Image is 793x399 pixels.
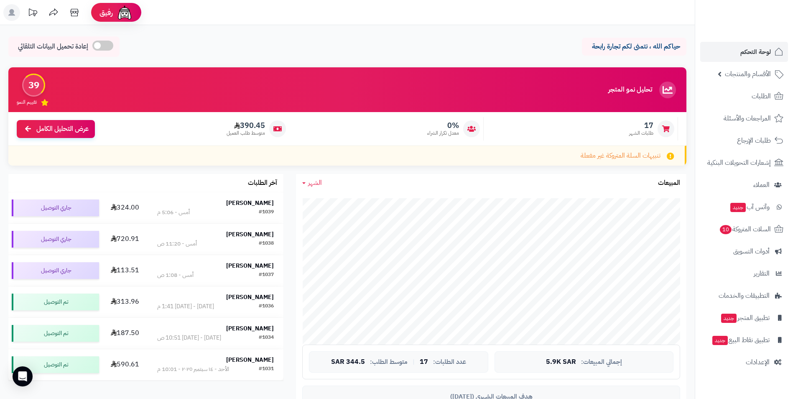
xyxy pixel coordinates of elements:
div: Open Intercom Messenger [13,366,33,386]
span: عرض التحليل الكامل [36,124,89,134]
a: التطبيقات والخدمات [700,286,788,306]
span: معدل تكرار الشراء [427,130,459,137]
span: 17 [629,121,653,130]
div: تم التوصيل [12,294,99,310]
strong: [PERSON_NAME] [226,293,274,302]
span: المراجعات والأسئلة [724,113,771,124]
span: طلبات الإرجاع [737,135,771,146]
td: 324.00 [102,192,148,223]
h3: آخر الطلبات [248,179,277,187]
td: 187.50 [102,318,148,349]
a: عرض التحليل الكامل [17,120,95,138]
span: العملاء [753,179,770,191]
div: أمس - 1:08 ص [157,271,194,279]
span: الإعدادات [746,356,770,368]
a: إشعارات التحويلات البنكية [700,153,788,173]
span: جديد [730,203,746,212]
a: وآتس آبجديد [700,197,788,217]
span: 390.45 [227,121,265,130]
div: #1039 [259,208,274,217]
span: تقييم النمو [17,99,37,106]
span: 344.5 SAR [331,358,365,366]
div: أمس - 5:06 م [157,208,190,217]
div: تم التوصيل [12,356,99,373]
span: تطبيق المتجر [720,312,770,324]
span: إشعارات التحويلات البنكية [707,157,771,169]
span: التقارير [754,268,770,279]
span: 10 [720,225,732,234]
span: طلبات الشهر [629,130,653,137]
a: تطبيق نقاط البيعجديد [700,330,788,350]
a: المراجعات والأسئلة [700,108,788,128]
span: الطلبات [752,90,771,102]
div: أمس - 11:20 ص [157,240,197,248]
div: تم التوصيل [12,325,99,342]
div: جاري التوصيل [12,199,99,216]
td: 720.91 [102,224,148,255]
a: السلات المتروكة10 [700,219,788,239]
span: تطبيق نقاط البيع [711,334,770,346]
td: 590.61 [102,349,148,380]
div: جاري التوصيل [12,262,99,279]
span: متوسط طلب العميل [227,130,265,137]
div: جاري التوصيل [12,231,99,248]
a: لوحة التحكم [700,42,788,62]
img: ai-face.png [116,4,133,21]
span: عدد الطلبات: [433,358,466,366]
div: #1031 [259,365,274,373]
p: حياكم الله ، نتمنى لكم تجارة رابحة [588,42,680,51]
strong: [PERSON_NAME] [226,230,274,239]
a: طلبات الإرجاع [700,130,788,151]
span: الأقسام والمنتجات [725,68,771,80]
a: الإعدادات [700,352,788,372]
span: رفيق [99,8,113,18]
td: 113.51 [102,255,148,286]
a: تحديثات المنصة [22,4,43,23]
a: أدوات التسويق [700,241,788,261]
h3: المبيعات [658,179,680,187]
strong: [PERSON_NAME] [226,324,274,333]
a: تطبيق المتجرجديد [700,308,788,328]
span: جديد [721,314,737,323]
span: الشهر [308,178,322,188]
div: [DATE] - [DATE] 10:51 ص [157,334,221,342]
span: التطبيقات والخدمات [719,290,770,302]
td: 313.96 [102,286,148,317]
strong: [PERSON_NAME] [226,356,274,364]
a: العملاء [700,175,788,195]
div: #1036 [259,302,274,311]
span: جديد [712,336,728,345]
a: الطلبات [700,86,788,106]
span: إعادة تحميل البيانات التلقائي [18,42,88,51]
a: التقارير [700,263,788,284]
div: #1038 [259,240,274,248]
div: [DATE] - [DATE] 1:41 م [157,302,214,311]
span: إجمالي المبيعات: [581,358,622,366]
span: لوحة التحكم [740,46,771,58]
a: الشهر [302,178,322,188]
h3: تحليل نمو المتجر [608,86,652,94]
span: تنبيهات السلة المتروكة غير مفعلة [581,151,660,161]
span: 0% [427,121,459,130]
span: | [413,359,415,365]
span: أدوات التسويق [733,246,770,257]
strong: [PERSON_NAME] [226,199,274,207]
span: 17 [420,358,428,366]
span: 5.9K SAR [546,358,576,366]
strong: [PERSON_NAME] [226,261,274,270]
div: الأحد - ١٤ سبتمبر ٢٠٢٥ - 10:01 م [157,365,229,373]
div: #1034 [259,334,274,342]
span: وآتس آب [729,201,770,213]
span: السلات المتروكة [719,223,771,235]
span: متوسط الطلب: [370,358,408,366]
div: #1037 [259,271,274,279]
